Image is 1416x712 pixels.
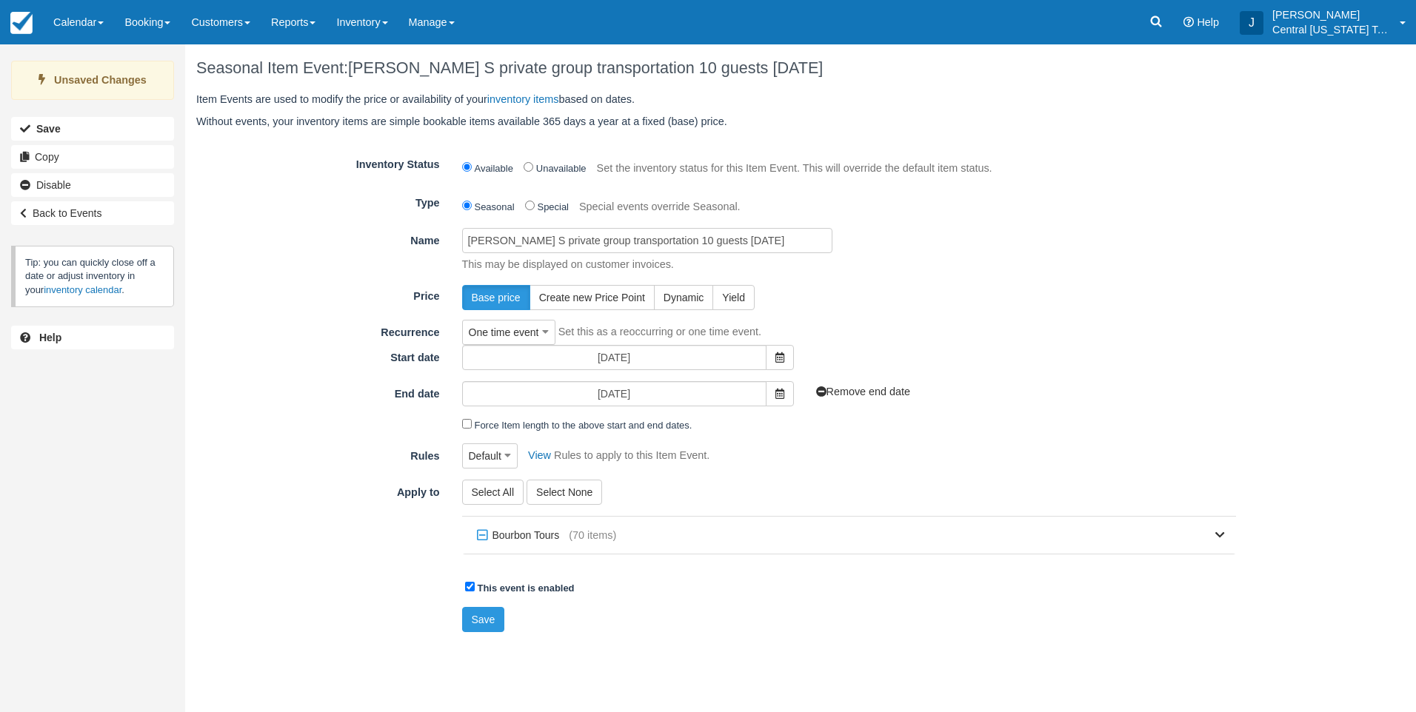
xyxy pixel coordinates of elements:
span: One time event [469,325,539,340]
button: Save [11,117,174,141]
button: Select None [527,480,602,505]
label: Special [538,201,569,212]
strong: Unsaved Changes [54,74,147,86]
a: Copy [11,145,174,169]
span: Dynamic [664,292,704,303]
label: Force Item length to the above start and end dates. [475,420,692,431]
h1: Seasonal Item Event: [196,59,1236,77]
span: Default [469,449,501,463]
label: Available [475,163,513,174]
label: Rules [185,443,451,464]
button: Save [462,607,505,632]
a: View [521,449,551,461]
label: Price [185,283,451,304]
button: Select All [462,480,524,505]
label: Name [185,228,451,249]
p: Set the inventory status for this Item Event. This will override the default item status. [597,157,992,181]
i: Help [1183,17,1194,27]
p: This may be displayed on customer invoices. [451,257,1237,272]
p: Central [US_STATE] Tours [1272,22,1391,37]
span: (70 items) [569,528,616,543]
button: Create new Price Point [530,285,655,310]
label: Unavailable [536,163,587,174]
p: [PERSON_NAME] [1272,7,1391,22]
a: Help [11,326,174,349]
p: Tip: you can quickly close off a date or adjust inventory in your . [11,246,174,307]
strong: This event is enabled [478,582,575,594]
button: One time event [462,320,555,345]
span: Base price [472,292,521,303]
label: Inventory Status [185,152,451,172]
label: Type [185,190,451,211]
span: Create new Price Point [539,292,645,303]
b: Help [39,332,61,343]
label: Start date [185,345,451,366]
p: Special events override Seasonal. [579,195,741,219]
label: Bourbon Tours [473,524,570,546]
a: Remove end date [816,386,911,397]
b: Save [36,123,61,135]
button: Dynamic [654,285,713,310]
span: Yield [722,292,745,303]
img: checkfront-main-nav-mini-logo.png [10,12,33,34]
p: Set this as a reoccurring or one time event. [558,324,761,340]
label: Recurrence [185,320,451,340]
span: Help [1197,16,1219,28]
div: J [1240,11,1263,35]
button: Base price [462,285,530,310]
a: Disable [11,173,174,197]
a: inventory items [487,93,559,105]
label: Seasonal [475,201,515,212]
p: Item Events are used to modify the price or availability of your based on dates. [196,92,1236,107]
p: Rules to apply to this Item Event. [554,448,709,463]
button: Default [462,443,518,468]
p: Without events, your inventory items are simple bookable items available 365 days a year at a fix... [196,114,1236,130]
label: End date [185,381,451,402]
label: Apply to [185,480,451,500]
span: [PERSON_NAME] S private group transportation 10 guests [DATE] [348,58,823,77]
a: inventory calendar [44,284,121,295]
a: Back to Events [11,201,174,225]
button: Yield [712,285,755,310]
